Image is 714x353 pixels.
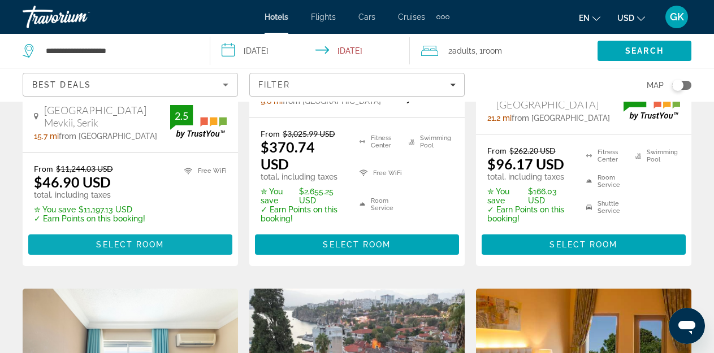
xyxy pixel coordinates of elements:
span: 2 [448,43,475,59]
span: from [GEOGRAPHIC_DATA] [59,132,157,141]
img: TrustYou guest rating badge [624,87,680,120]
button: Change language [579,10,600,26]
span: Filter [258,80,291,89]
li: Shuttle Service [581,197,630,217]
li: Swimming Pool [630,146,680,166]
a: Select Room [255,237,459,249]
li: Free WiFi [179,164,227,178]
button: User Menu [662,5,691,29]
a: Flights [311,12,336,21]
button: Change currency [617,10,645,26]
button: Select Room [28,234,232,255]
p: total, including taxes [34,190,145,199]
p: $2,655.25 USD [261,187,345,205]
span: Map [647,77,664,93]
span: From [487,146,507,155]
span: ✮ You save [487,187,525,205]
p: $11,197.13 USD [34,205,145,214]
span: Best Deals [32,80,91,89]
p: total, including taxes [261,172,345,181]
li: Room Service [581,172,630,192]
p: $166.03 USD [487,187,572,205]
a: Hotels [265,12,288,21]
button: Select check in and out date [210,34,409,68]
span: From [34,164,53,173]
del: $3,025.99 USD [283,129,335,138]
a: Cruises [398,12,425,21]
span: from [GEOGRAPHIC_DATA] [512,114,610,123]
p: ✓ Earn Points on this booking! [261,205,345,223]
span: GK [670,11,684,23]
span: ✮ You save [34,205,76,214]
span: From [261,129,280,138]
span: Select Room [323,240,391,249]
span: [GEOGRAPHIC_DATA] Mevkii, Serik [44,104,170,129]
span: Adults [452,46,475,55]
a: Select Room [482,237,686,249]
button: Toggle map [664,80,691,90]
mat-select: Sort by [32,78,228,91]
div: 2.5 [170,109,193,123]
li: Fitness Center [581,146,630,166]
span: ✮ You save [261,187,296,205]
span: Search [625,46,664,55]
span: 21.2 mi [487,114,512,123]
input: Search hotel destination [45,42,193,59]
button: Select Room [255,234,459,255]
span: Select Room [549,240,617,249]
ins: $46.90 USD [34,173,111,190]
del: $262.20 USD [509,146,556,155]
span: Room [483,46,502,55]
img: TrustYou guest rating badge [170,105,227,138]
span: Select Room [96,240,164,249]
ins: $96.17 USD [487,155,564,172]
p: ✓ Earn Points on this booking! [487,205,572,223]
a: Travorium [23,2,136,32]
a: Cars [358,12,375,21]
a: Select Room [28,237,232,249]
ins: $370.74 USD [261,138,315,172]
li: Swimming Pool [403,129,453,155]
iframe: Кнопка запуска окна обмена сообщениями [669,308,705,344]
button: Extra navigation items [436,8,449,26]
button: Search [598,41,691,61]
p: total, including taxes [487,172,572,181]
span: 15.7 mi [34,132,59,141]
span: USD [617,14,634,23]
p: ✓ Earn Points on this booking! [34,214,145,223]
button: Travelers: 2 adults, 0 children [410,34,598,68]
li: Free WiFi [354,160,403,186]
span: , 1 [475,43,502,59]
li: Room Service [354,191,403,217]
del: $11,244.03 USD [56,164,113,173]
button: Select Room [482,234,686,255]
span: en [579,14,590,23]
li: Fitness Center [354,129,403,155]
button: Filters [249,73,465,97]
